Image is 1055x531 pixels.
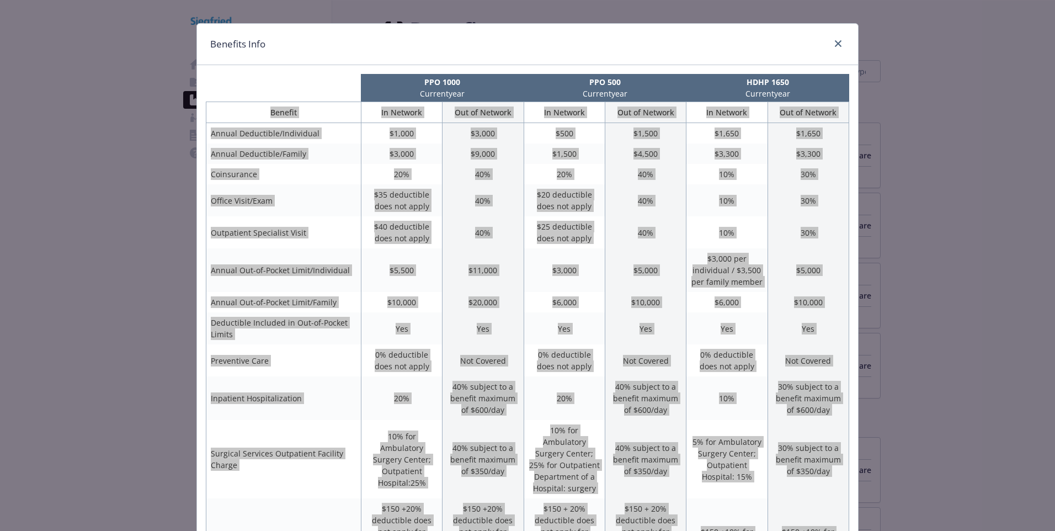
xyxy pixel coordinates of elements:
td: 40% [443,164,524,184]
td: $20 deductible does not apply [524,184,605,216]
td: 40% [605,216,686,248]
td: 10% [686,164,768,184]
td: $3,000 per individual / $3,500 per family member [686,248,768,292]
td: $10,000 [768,292,849,312]
p: Current year [689,88,847,99]
td: 10% [686,184,768,216]
td: $3,000 [361,144,442,164]
th: intentionally left blank [206,74,361,102]
td: Inpatient Hospitalization [206,376,361,420]
td: $5,000 [605,248,686,292]
p: PPO 500 [526,76,684,88]
td: Not Covered [443,344,524,376]
td: $1,650 [686,123,768,144]
td: 30% [768,184,849,216]
th: In Network [361,102,442,123]
td: Yes [768,312,849,344]
td: 40% [605,164,686,184]
td: 40% subject to a benefit maximum of $350/day [443,420,524,498]
td: $500 [524,123,605,144]
td: $1,500 [605,123,686,144]
h1: Benefits Info [210,37,265,51]
td: 20% [524,376,605,420]
td: Not Covered [605,344,686,376]
td: 40% subject to a benefit maximum of $600/day [443,376,524,420]
td: Yes [524,312,605,344]
p: Current year [363,88,521,99]
td: Yes [686,312,768,344]
td: Annual Deductible/Individual [206,123,361,144]
td: Preventive Care [206,344,361,376]
td: 20% [361,376,442,420]
td: 10% for Ambulatory Surgery Center; 25% for Outpatient Department of a Hospital: surgery [524,420,605,498]
td: Annual Out-of-Pocket Limit/Family [206,292,361,312]
td: 30% subject to a benefit maximum of $600/day [768,376,849,420]
td: 10% [686,376,768,420]
th: In Network [524,102,605,123]
td: $6,000 [686,292,768,312]
td: Yes [361,312,442,344]
td: 40% [443,216,524,248]
td: $10,000 [361,292,442,312]
td: Annual Out-of-Pocket Limit/Individual [206,248,361,292]
td: $3,300 [686,144,768,164]
td: $5,000 [768,248,849,292]
p: HDHP 1650 [689,76,847,88]
td: Annual Deductible/Family [206,144,361,164]
td: 0% deductible does not apply [361,344,442,376]
th: Out of Network [443,102,524,123]
td: Yes [443,312,524,344]
td: 10% [686,216,768,248]
td: $10,000 [605,292,686,312]
th: Benefit [206,102,361,123]
td: 0% deductible does not apply [686,344,768,376]
td: $9,000 [443,144,524,164]
td: $6,000 [524,292,605,312]
td: 40% [605,184,686,216]
td: $1,650 [768,123,849,144]
td: $4,500 [605,144,686,164]
td: Deductible Included in Out-of-Pocket Limits [206,312,361,344]
th: Out of Network [768,102,849,123]
td: $1,000 [361,123,442,144]
p: PPO 1000 [363,76,521,88]
td: $1,500 [524,144,605,164]
td: $5,500 [361,248,442,292]
td: Office Visit/Exam [206,184,361,216]
td: Outpatient Specialist Visit [206,216,361,248]
td: Coinsurance [206,164,361,184]
td: Not Covered [768,344,849,376]
td: 0% deductible does not apply [524,344,605,376]
td: 5% for Ambulatory Surgery Center; Outpatient Hospital: 15% [686,420,768,498]
td: 40% [443,184,524,216]
td: 30% subject to a benefit maximum of $350/day [768,420,849,498]
th: Out of Network [605,102,686,123]
td: $20,000 [443,292,524,312]
td: $11,000 [443,248,524,292]
td: $3,000 [524,248,605,292]
p: Current year [526,88,684,99]
td: Yes [605,312,686,344]
a: close [832,37,845,50]
th: In Network [686,102,768,123]
td: $25 deductible does not apply [524,216,605,248]
td: $3,000 [443,123,524,144]
td: $40 deductible does not apply [361,216,442,248]
td: $3,300 [768,144,849,164]
td: 30% [768,216,849,248]
td: 20% [524,164,605,184]
td: 40% subject to a benefit maximum of $350/day [605,420,686,498]
td: 20% [361,164,442,184]
td: 30% [768,164,849,184]
td: $35 deductible does not apply [361,184,442,216]
td: Surgical Services Outpatient Facility Charge [206,420,361,498]
td: 40% subject to a benefit maximum of $600/day [605,376,686,420]
td: 10% for Ambulatory Surgery Center; Outpatient Hospital:25% [361,420,442,498]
